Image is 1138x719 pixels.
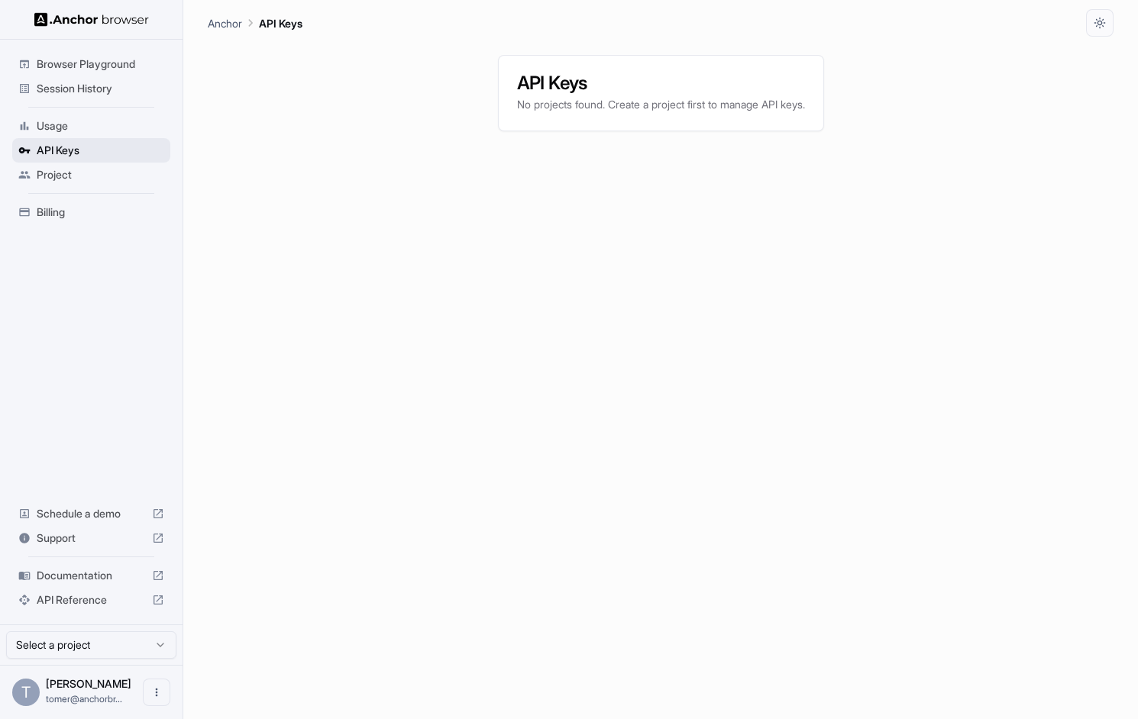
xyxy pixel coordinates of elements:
div: Support [12,526,170,550]
div: Schedule a demo [12,501,170,526]
span: Tomer Gal [46,677,131,690]
span: API Reference [37,592,146,608]
div: Browser Playground [12,52,170,76]
span: Project [37,167,164,182]
div: API Keys [12,138,170,163]
p: Anchor [208,15,242,31]
nav: breadcrumb [208,15,302,31]
div: Project [12,163,170,187]
span: Browser Playground [37,56,164,72]
div: Billing [12,200,170,224]
p: No projects found. Create a project first to manage API keys. [517,97,805,112]
div: API Reference [12,588,170,612]
span: Schedule a demo [37,506,146,521]
div: Usage [12,114,170,138]
span: tomer@anchorbrowser.io [46,693,122,704]
p: API Keys [259,15,302,31]
span: Usage [37,118,164,134]
div: Documentation [12,563,170,588]
span: API Keys [37,143,164,158]
h3: API Keys [517,74,805,92]
span: Support [37,530,146,546]
span: Documentation [37,568,146,583]
button: Open menu [143,679,170,706]
span: Session History [37,81,164,96]
img: Anchor Logo [34,12,149,27]
div: T [12,679,40,706]
div: Session History [12,76,170,101]
span: Billing [37,205,164,220]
